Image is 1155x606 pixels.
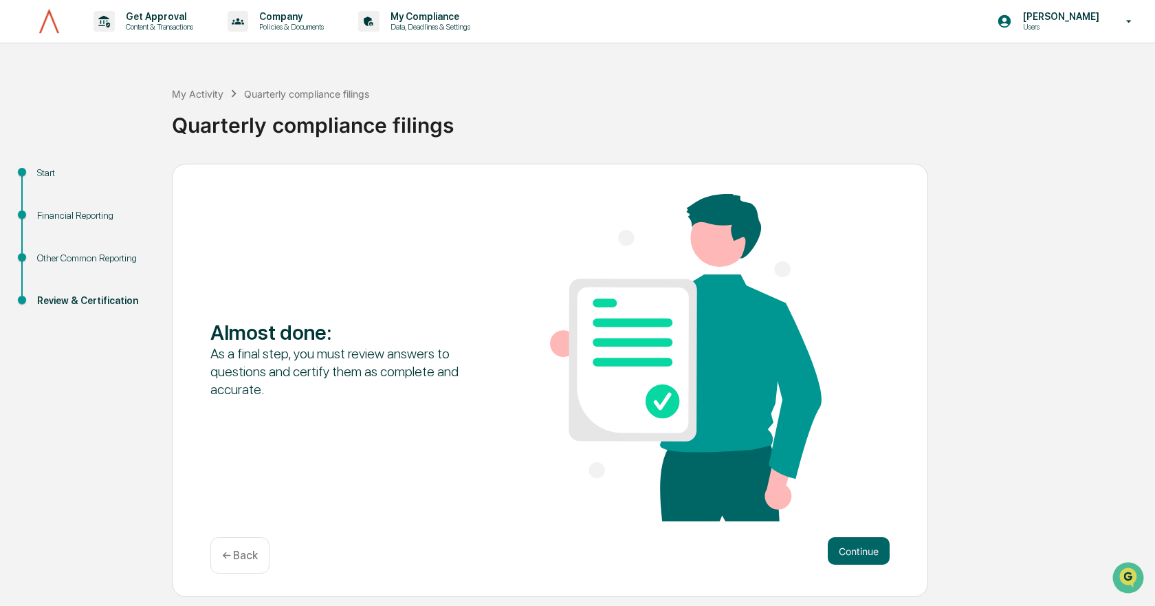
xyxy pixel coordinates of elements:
iframe: Open customer support [1111,561,1148,598]
div: My Activity [172,88,223,100]
img: Almost done [550,194,822,521]
p: Company [248,11,331,22]
p: Get Approval [115,11,200,22]
span: Preclearance [27,173,89,187]
div: Almost done : [210,320,482,345]
div: We're available if you need us! [47,119,174,130]
p: My Compliance [379,11,477,22]
div: 🖐️ [14,175,25,186]
div: 🗄️ [100,175,111,186]
div: Quarterly compliance filings [172,102,1148,138]
a: 🔎Data Lookup [8,194,92,219]
img: 1746055101610-c473b297-6a78-478c-a979-82029cc54cd1 [14,105,38,130]
p: Users [1012,22,1106,32]
p: ← Back [222,549,258,562]
div: Quarterly compliance filings [244,88,369,100]
div: Start [37,166,150,180]
div: Financial Reporting [37,208,150,223]
img: logo [33,8,66,35]
a: 🖐️Preclearance [8,168,94,193]
span: Data Lookup [27,199,87,213]
div: 🔎 [14,201,25,212]
span: Attestations [113,173,170,187]
p: Data, Deadlines & Settings [379,22,477,32]
div: As a final step, you must review answers to questions and certify them as complete and accurate. [210,345,482,398]
p: Content & Transactions [115,22,200,32]
button: Start new chat [234,109,250,126]
div: Start new chat [47,105,225,119]
p: How can we help? [14,29,250,51]
div: Review & Certification [37,294,150,308]
button: Continue [828,537,890,565]
span: Pylon [137,233,166,244]
a: Powered byPylon [97,232,166,244]
p: Policies & Documents [248,22,331,32]
div: Other Common Reporting [37,251,150,266]
p: [PERSON_NAME] [1012,11,1106,22]
a: 🗄️Attestations [94,168,176,193]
